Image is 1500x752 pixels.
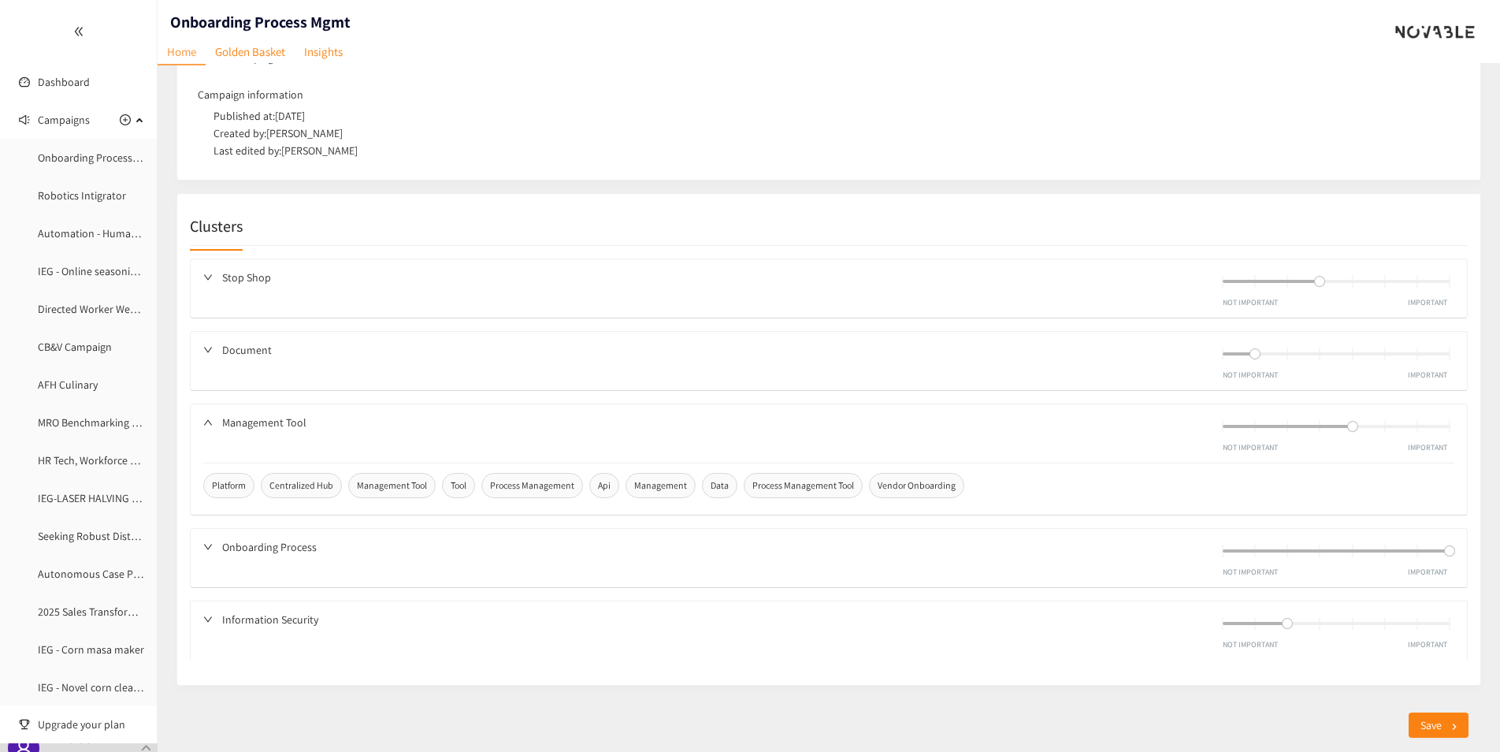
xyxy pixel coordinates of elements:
[38,680,209,694] a: IEG - Novel corn cleaning technology
[38,709,145,740] span: Upgrade your plan
[120,114,131,125] span: plus-circle
[38,491,191,505] a: IEG-LASER HALVING OFPOTATOES
[589,473,619,498] span: Api
[1421,676,1500,752] iframe: Chat Widget
[1409,713,1468,738] button: Save
[222,538,1218,556] span: Onboarding Process
[19,719,30,730] span: trophy
[213,107,1460,125] div: Published at: [DATE]
[38,378,98,392] a: AFH Culinary
[38,453,244,467] a: HR Tech, Workforce Planning & Cost Visibility
[190,215,243,237] h2: Clusters
[203,473,254,498] span: Platform
[1223,441,1278,454] span: NOT IMPORTANT
[213,142,1460,159] div: Last edited by: [PERSON_NAME]
[38,75,90,89] a: Dashboard
[222,341,1218,359] span: Document
[222,611,1218,628] span: Information Security
[481,473,583,498] span: Process Management
[38,302,243,316] a: Directed Worker Wearables – Manufacturing
[203,345,213,355] span: down
[213,125,1460,142] div: Created by: [PERSON_NAME]
[203,615,213,624] span: down
[1223,296,1278,309] span: NOT IMPORTANT
[203,273,213,282] span: down
[38,264,197,278] a: IEG - Online seasoning monitoring
[38,642,144,657] a: IEG - Corn masa maker
[1223,369,1278,382] span: NOT IMPORTANT
[19,114,30,125] span: sound
[1408,296,1447,309] span: IMPORTANT
[1408,638,1447,651] span: IMPORTANT
[38,605,228,619] a: 2025 Sales Transformation - Gamification
[348,473,436,498] span: Management Tool
[1408,441,1447,454] span: IMPORTANT
[744,473,863,498] span: Process Management Tool
[203,418,213,427] span: down
[261,473,342,498] span: Centralized Hub
[222,414,1218,431] span: Management Tool
[38,151,162,165] a: Onboarding Process Mgmt
[702,473,737,498] span: Data
[198,86,1460,103] div: Campaign information
[626,473,696,498] span: Management
[869,473,964,498] span: Vendor Onboarding
[442,473,475,498] span: Tool
[38,567,160,581] a: Autonomous Case Picking
[1223,638,1278,651] span: NOT IMPORTANT
[38,415,151,430] a: MRO Benchmarking tool
[1408,369,1447,382] span: IMPORTANT
[1223,566,1278,579] span: NOT IMPORTANT
[158,39,206,65] a: Home
[295,39,352,64] a: Insights
[1420,717,1442,734] span: Save
[1408,566,1447,579] span: IMPORTANT
[206,39,295,64] a: Golden Basket
[222,269,1218,286] span: Stop Shop
[38,340,112,354] a: CB&V Campaign
[38,529,396,543] a: Seeking Robust Distributor Management System (DMS) for European Markets
[73,26,84,37] span: double-left
[38,226,180,240] a: Automation - Humanoid Hand
[170,11,351,33] h1: Onboarding Process Mgmt
[203,542,213,552] span: down
[38,104,90,136] span: Campaigns
[38,188,126,203] a: Robotics Intigrator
